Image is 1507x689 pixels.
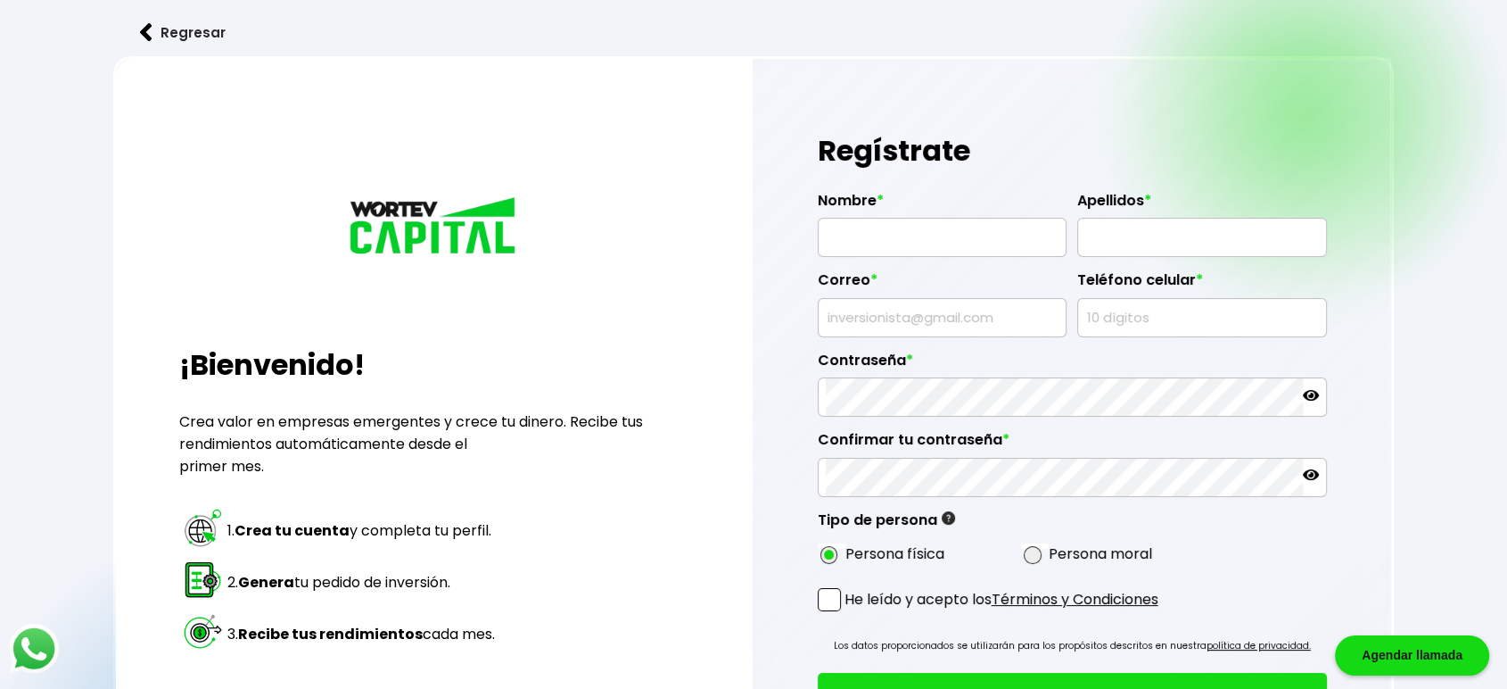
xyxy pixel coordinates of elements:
p: Crea valor en empresas emergentes y crece tu dinero. Recibe tus rendimientos automáticamente desd... [179,411,688,477]
label: Teléfono celular [1077,271,1327,298]
label: Correo [818,271,1067,298]
strong: Crea tu cuenta [235,520,350,541]
label: Contraseña [818,352,1327,378]
label: Confirmar tu contraseña [818,431,1327,458]
label: Apellidos [1077,192,1327,219]
td: 3. cada mes. [226,610,496,660]
label: Tipo de persona [818,511,955,538]
a: política de privacidad. [1206,639,1311,652]
a: Términos y Condiciones [992,589,1158,610]
input: inversionista@gmail.com [826,299,1059,336]
p: Los datos proporcionados se utilizarán para los propósitos descritos en nuestra [834,637,1311,655]
strong: Recibe tus rendimientos [238,624,423,644]
label: Persona moral [1049,543,1152,565]
strong: Genera [238,572,294,593]
img: gfR76cHglkPwleuBLjWdxeZVvX9Wp6JBDmjRYY8JYDQn16A2ICN00zLTgIroGa6qie5tIuWH7V3AapTKqzv+oMZsGfMUqL5JM... [942,511,955,525]
td: 2. tu pedido de inversión. [226,558,496,608]
input: 10 dígitos [1085,299,1319,336]
img: logos_whatsapp-icon.242b2217.svg [9,624,59,674]
a: flecha izquierdaRegresar [113,9,1395,56]
img: paso 2 [182,559,224,601]
img: logo_wortev_capital [345,195,523,261]
h2: ¡Bienvenido! [179,344,688,386]
h1: Regístrate [818,124,1327,178]
img: paso 1 [182,507,224,549]
button: Regresar [113,9,252,56]
div: Agendar llamada [1335,635,1489,676]
p: He leído y acepto los [844,588,1158,610]
td: 1. y completa tu perfil. [226,506,496,556]
label: Nombre [818,192,1067,219]
img: flecha izquierda [140,23,152,42]
label: Persona física [845,543,944,565]
img: paso 3 [182,610,224,652]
